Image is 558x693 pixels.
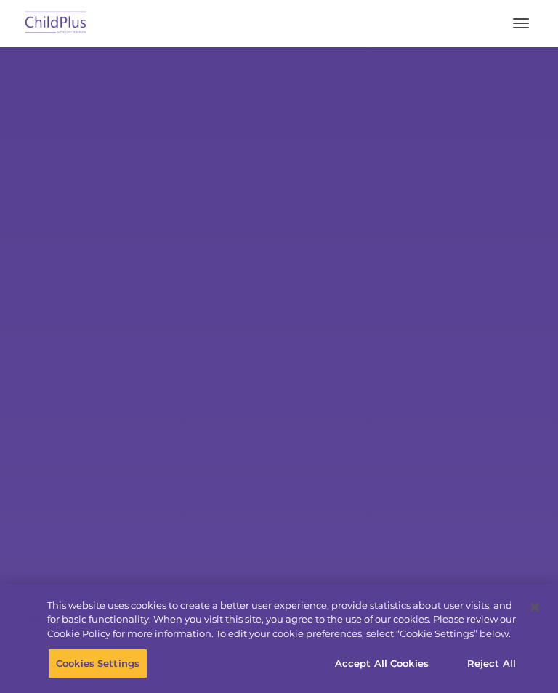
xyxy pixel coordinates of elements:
[519,591,551,623] button: Close
[22,7,90,41] img: ChildPlus by Procare Solutions
[47,599,519,641] div: This website uses cookies to create a better user experience, provide statistics about user visit...
[48,648,147,678] button: Cookies Settings
[446,648,537,678] button: Reject All
[327,648,437,678] button: Accept All Cookies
